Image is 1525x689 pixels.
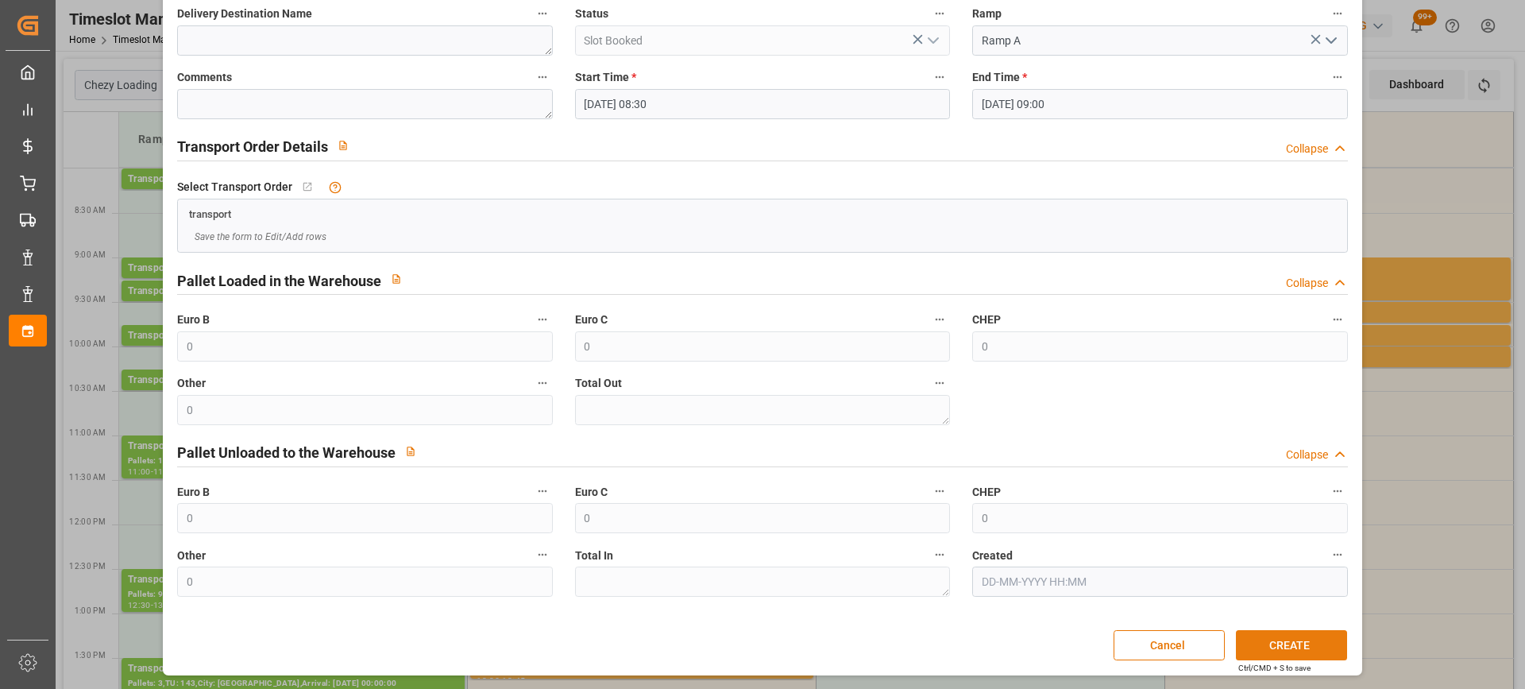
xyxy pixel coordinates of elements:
button: View description [396,436,426,466]
div: Collapse [1286,275,1328,292]
div: Ctrl/CMD + S to save [1238,662,1311,674]
button: CHEP [1327,481,1348,501]
button: Status [929,3,950,24]
span: Euro B [177,484,210,501]
span: End Time [972,69,1027,86]
span: Delivery Destination Name [177,6,312,22]
input: DD-MM-YYYY HH:MM [972,567,1347,597]
button: CREATE [1236,630,1347,660]
span: Total Out [575,375,622,392]
span: Comments [177,69,232,86]
h2: Transport Order Details [177,136,328,157]
button: Delivery Destination Name [532,3,553,24]
span: CHEP [972,484,1001,501]
input: Type to search/select [575,25,950,56]
button: Euro C [929,481,950,501]
span: Start Time [575,69,636,86]
button: Total Out [929,373,950,393]
button: Other [532,544,553,565]
span: Status [575,6,608,22]
button: Created [1327,544,1348,565]
span: Euro C [575,484,608,501]
h2: Pallet Loaded in the Warehouse [177,270,381,292]
button: Cancel [1114,630,1225,660]
span: Euro C [575,312,608,328]
span: Euro B [177,312,210,328]
button: open menu [921,29,944,53]
div: Collapse [1286,141,1328,157]
input: Type to search/select [972,25,1347,56]
span: Created [972,548,1013,564]
button: Total In [929,544,950,565]
button: Comments [532,67,553,87]
button: End Time * [1327,67,1348,87]
button: Euro C [929,309,950,330]
span: Total In [575,548,613,564]
span: Save the form to Edit/Add rows [195,230,326,244]
button: open menu [1318,29,1342,53]
h2: Pallet Unloaded to the Warehouse [177,442,396,463]
button: Euro B [532,309,553,330]
span: transport [189,208,231,220]
input: DD-MM-YYYY HH:MM [575,89,950,119]
button: Start Time * [929,67,950,87]
a: transport [189,207,231,219]
button: Euro B [532,481,553,501]
span: Other [177,375,206,392]
button: View description [381,264,411,294]
button: Other [532,373,553,393]
button: CHEP [1327,309,1348,330]
span: CHEP [972,312,1001,328]
button: View description [328,130,358,161]
button: Ramp [1327,3,1348,24]
span: Ramp [972,6,1002,22]
div: Collapse [1286,447,1328,463]
span: Select Transport Order [177,179,292,195]
span: Other [177,548,206,564]
input: DD-MM-YYYY HH:MM [972,89,1347,119]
